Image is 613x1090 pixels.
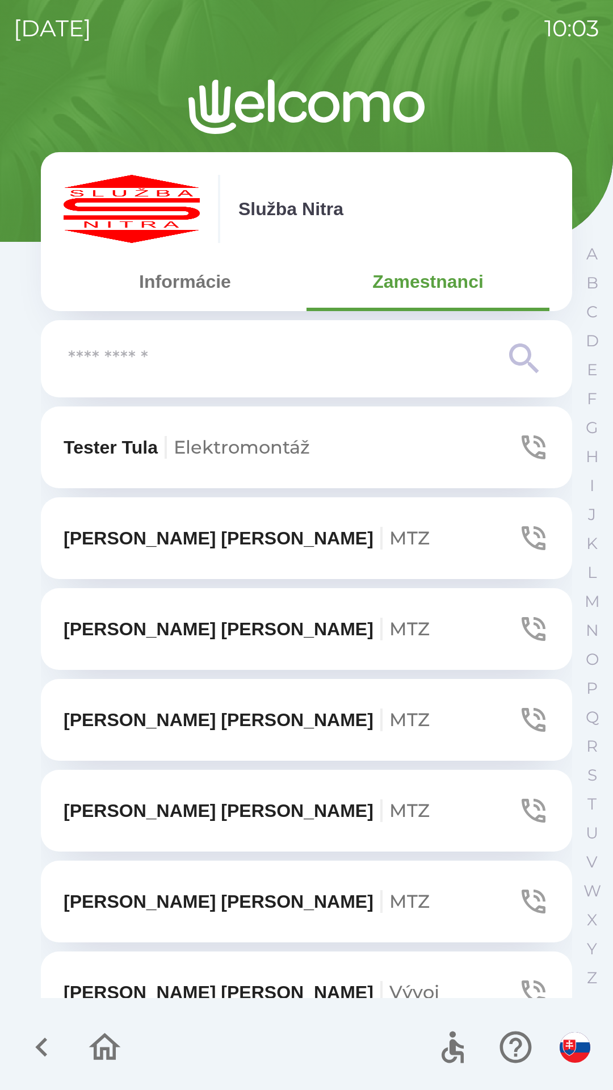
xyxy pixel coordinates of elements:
span: MTZ [389,799,430,821]
p: [PERSON_NAME] [PERSON_NAME] [64,888,430,915]
p: [DATE] [14,11,91,45]
button: [PERSON_NAME] [PERSON_NAME]MTZ [41,497,572,579]
img: c55f63fc-e714-4e15-be12-dfeb3df5ea30.png [64,175,200,243]
p: [PERSON_NAME] [PERSON_NAME] [64,525,430,552]
span: MTZ [389,708,430,731]
img: sk flag [560,1032,590,1063]
button: [PERSON_NAME] [PERSON_NAME]Vývoj [41,951,572,1033]
span: Vývoj [389,981,439,1003]
span: MTZ [389,890,430,912]
button: Tester TulaElektromontáž [41,406,572,488]
img: Logo [41,79,572,134]
p: [PERSON_NAME] [PERSON_NAME] [64,615,430,643]
button: [PERSON_NAME] [PERSON_NAME]MTZ [41,588,572,670]
p: [PERSON_NAME] [PERSON_NAME] [64,706,430,733]
span: Elektromontáž [174,436,310,458]
p: Tester Tula [64,434,310,461]
span: MTZ [389,527,430,549]
button: [PERSON_NAME] [PERSON_NAME]MTZ [41,770,572,852]
button: Zamestnanci [306,261,549,302]
span: MTZ [389,618,430,640]
button: [PERSON_NAME] [PERSON_NAME]MTZ [41,861,572,942]
button: Informácie [64,261,306,302]
p: [PERSON_NAME] [PERSON_NAME] [64,979,439,1006]
p: Služba Nitra [238,195,343,223]
button: [PERSON_NAME] [PERSON_NAME]MTZ [41,679,572,761]
p: 10:03 [544,11,599,45]
p: [PERSON_NAME] [PERSON_NAME] [64,797,430,824]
